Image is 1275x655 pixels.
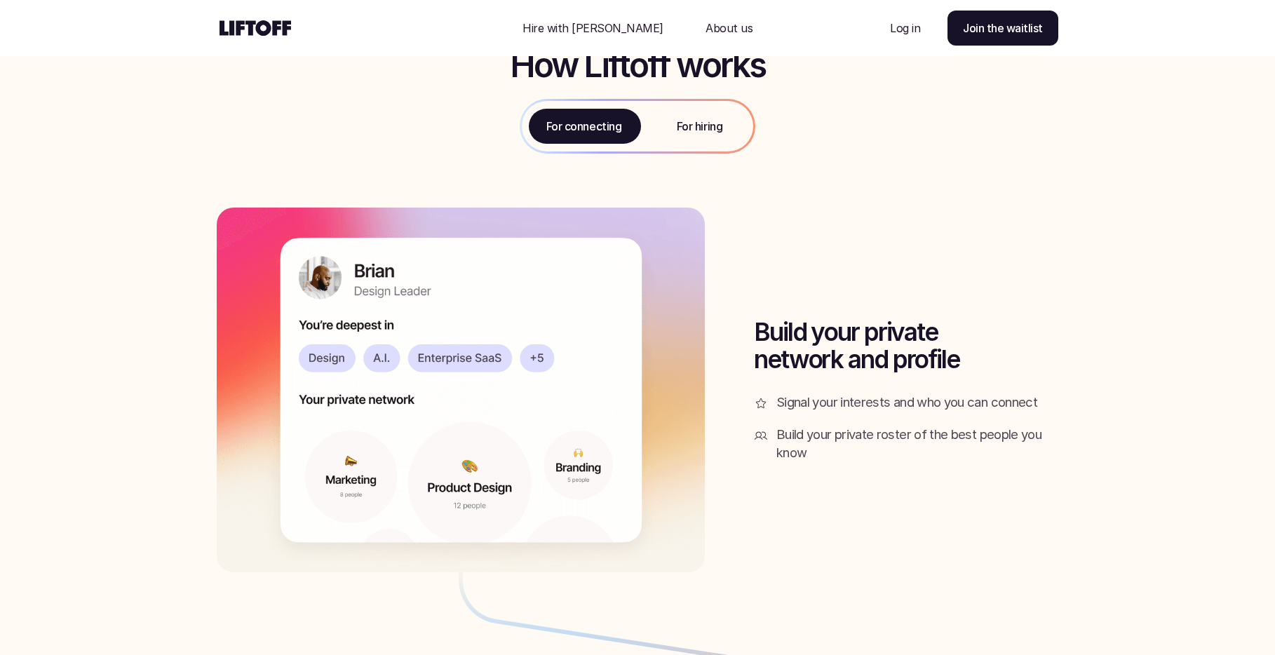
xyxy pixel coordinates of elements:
p: Build your private roster of the best people you know [776,426,1058,462]
p: For connecting [546,118,621,135]
a: Nav Link [506,11,680,45]
a: Nav Link [689,11,769,45]
p: Join the waitlist [963,20,1043,36]
a: Nav Link [873,11,937,45]
p: For hiring [677,118,722,135]
p: Log in [890,20,920,36]
p: Hire with [PERSON_NAME] [522,20,663,36]
p: About us [706,20,753,36]
p: Signal your interests and who you can connect [776,393,1058,412]
h3: Build your private network and profile [754,318,1058,372]
a: Join the waitlist [947,11,1058,46]
h2: How Liftoff works [510,47,765,84]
